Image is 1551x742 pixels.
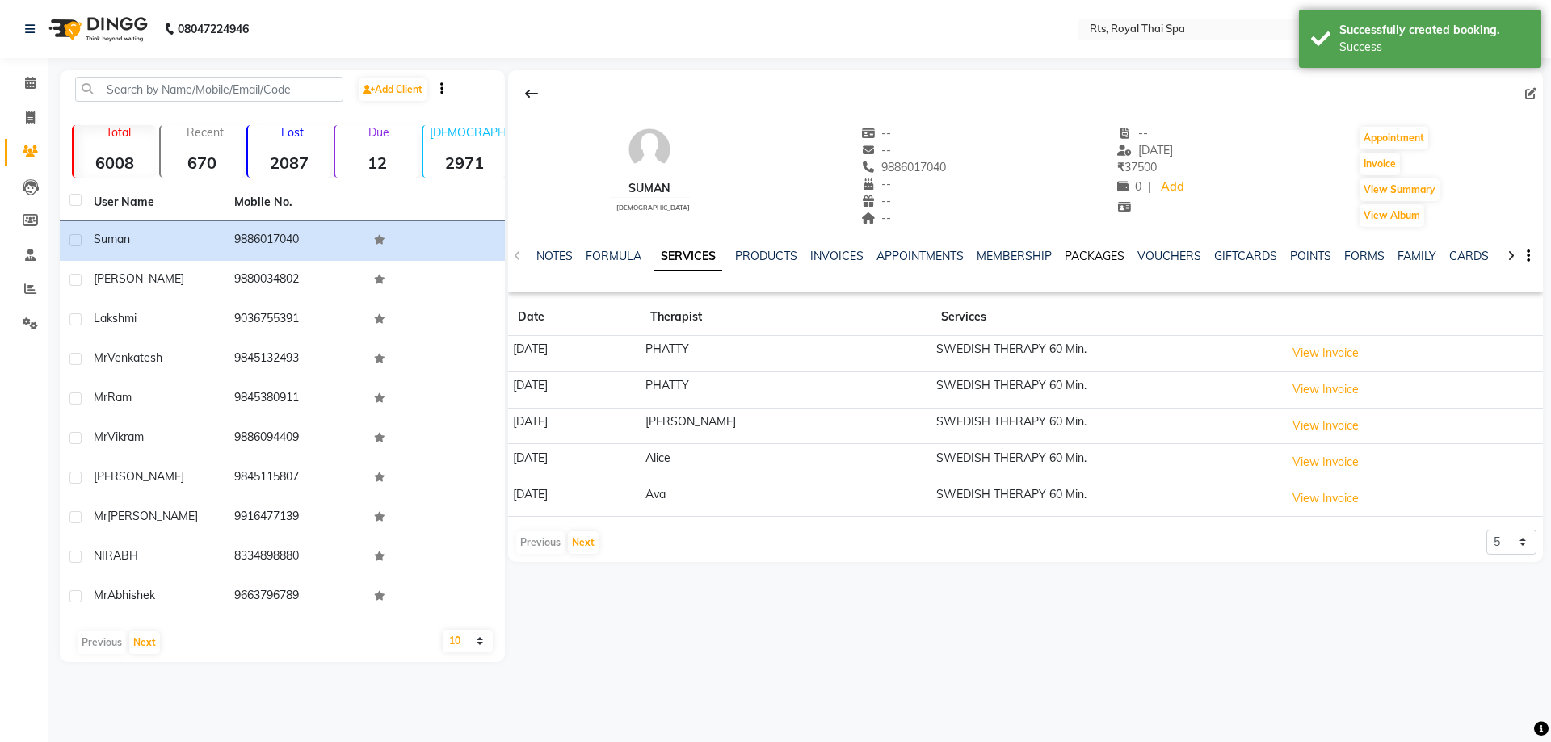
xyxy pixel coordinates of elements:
[359,78,427,101] a: Add Client
[161,153,243,173] strong: 670
[1117,179,1141,194] span: 0
[1344,249,1385,263] a: FORMS
[107,430,144,444] span: Vikram
[225,538,365,577] td: 8334898880
[861,143,892,157] span: --
[1117,126,1148,140] span: --
[94,548,138,563] span: NIRABH
[75,77,343,102] input: Search by Name/Mobile/Email/Code
[107,588,155,602] span: Abhishek
[430,125,506,140] p: [DEMOGRAPHIC_DATA]
[225,340,365,379] td: 9845132493
[641,480,931,517] td: Ava
[625,125,674,174] img: avatar
[178,6,249,52] b: 08047224946
[225,300,365,340] td: 9036755391
[225,379,365,419] td: 9845380911
[1117,160,1157,174] span: 37500
[248,153,330,173] strong: 2087
[1117,160,1124,174] span: ₹
[1360,127,1428,149] button: Appointment
[610,180,690,197] div: Suman
[508,444,641,480] td: [DATE]
[129,631,160,654] button: Next
[810,249,864,263] a: INVOICES
[508,408,641,444] td: [DATE]
[641,299,931,336] th: Therapist
[1214,249,1277,263] a: GIFTCARDS
[225,577,365,617] td: 9663796789
[536,249,573,263] a: NOTES
[508,480,641,517] td: [DATE]
[508,371,641,408] td: [DATE]
[254,125,330,140] p: Lost
[1360,204,1424,227] button: View Album
[1360,178,1440,201] button: View Summary
[107,509,198,523] span: [PERSON_NAME]
[508,336,641,372] td: [DATE]
[225,221,365,261] td: 9886017040
[1449,249,1489,263] a: CARDS
[861,126,892,140] span: --
[225,459,365,498] td: 9845115807
[641,336,931,372] td: PHATTY
[338,125,418,140] p: Due
[861,160,947,174] span: 9886017040
[515,78,549,109] div: Back to Client
[1285,450,1366,475] button: View Invoice
[931,336,1280,372] td: SWEDISH THERAPY 60 Min.
[1360,153,1400,175] button: Invoice
[1339,22,1529,39] div: Successfully created booking.
[94,509,107,523] span: Mr
[861,194,892,208] span: --
[94,271,184,286] span: [PERSON_NAME]
[107,350,162,365] span: Venkatesh
[931,480,1280,517] td: SWEDISH THERAPY 60 Min.
[225,184,365,221] th: Mobile No.
[167,125,243,140] p: Recent
[586,249,641,263] a: FORMULA
[107,390,132,405] span: Ram
[1339,39,1529,56] div: Success
[931,371,1280,408] td: SWEDISH THERAPY 60 Min.
[931,444,1280,480] td: SWEDISH THERAPY 60 Min.
[94,232,130,246] span: Suman
[94,311,137,325] span: Lakshmi
[423,153,506,173] strong: 2971
[225,261,365,300] td: 9880034802
[1137,249,1201,263] a: VOUCHERS
[1158,176,1186,199] a: Add
[931,408,1280,444] td: SWEDISH THERAPY 60 Min.
[1285,341,1366,366] button: View Invoice
[641,408,931,444] td: [PERSON_NAME]
[1117,143,1173,157] span: [DATE]
[1285,486,1366,511] button: View Invoice
[876,249,964,263] a: APPOINTMENTS
[1065,249,1124,263] a: PACKAGES
[616,203,690,212] span: [DEMOGRAPHIC_DATA]
[508,299,641,336] th: Date
[1285,413,1366,438] button: View Invoice
[41,6,152,52] img: logo
[977,249,1052,263] a: MEMBERSHIP
[1290,249,1331,263] a: POINTS
[80,125,156,140] p: Total
[1148,178,1151,195] span: |
[735,249,797,263] a: PRODUCTS
[1285,377,1366,402] button: View Invoice
[931,299,1280,336] th: Services
[641,444,931,480] td: Alice
[335,153,418,173] strong: 12
[225,419,365,459] td: 9886094409
[861,211,892,225] span: --
[94,390,107,405] span: Mr
[94,350,107,365] span: Mr
[84,184,225,221] th: User Name
[94,469,184,484] span: [PERSON_NAME]
[94,430,107,444] span: Mr
[654,242,722,271] a: SERVICES
[94,588,107,602] span: Mr
[225,498,365,538] td: 9916477139
[74,153,156,173] strong: 6008
[861,177,892,191] span: --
